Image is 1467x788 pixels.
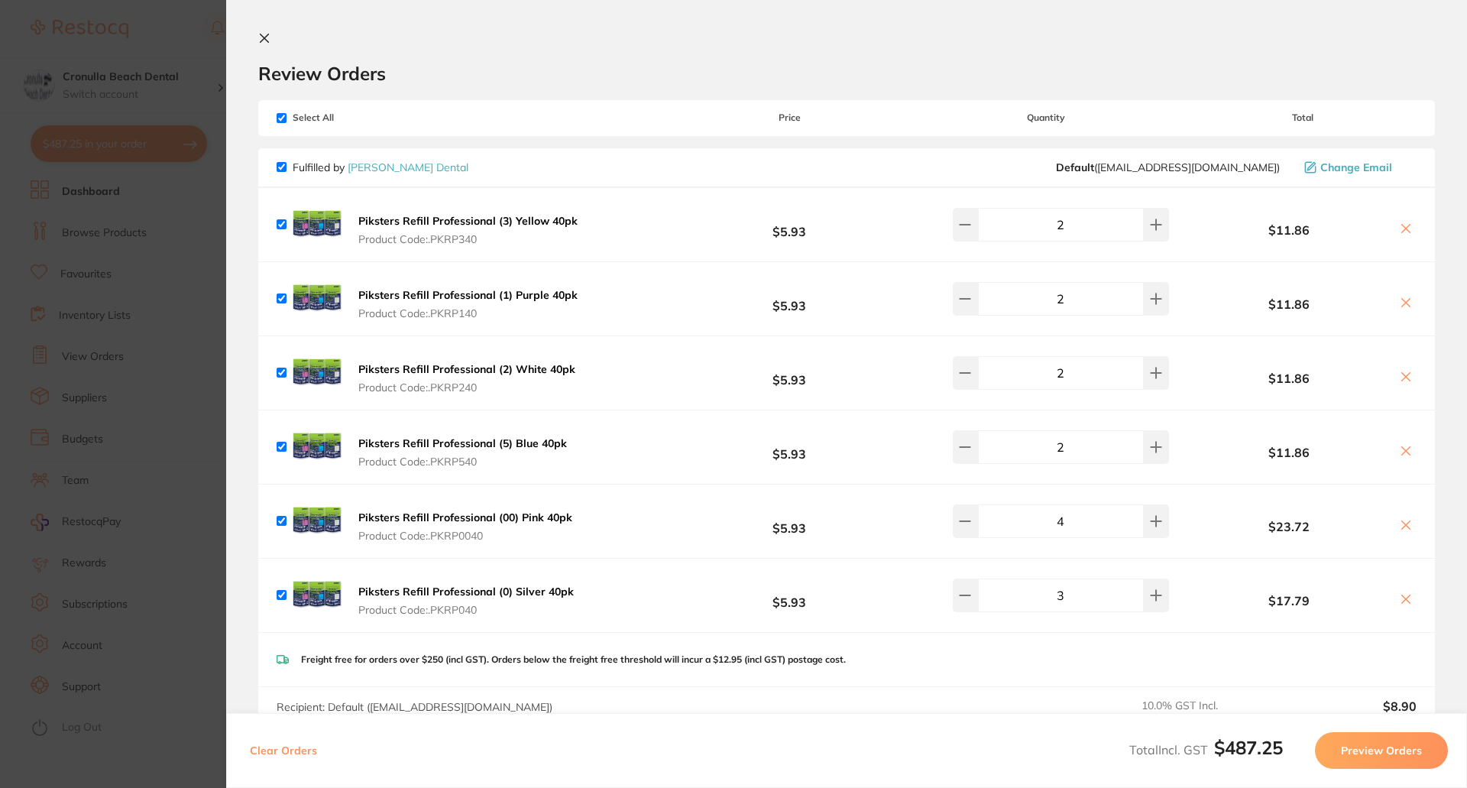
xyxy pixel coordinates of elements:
[277,112,429,123] span: Select All
[675,112,903,123] span: Price
[293,497,342,546] img: c3poNHU5NQ
[1189,446,1389,459] b: $11.86
[293,349,342,397] img: Y3YxMDVhaQ
[354,511,577,543] button: Piksters Refill Professional (00) Pink 40pk Product Code:.PKRP0040
[1056,161,1280,173] span: sales@piksters.com
[675,433,903,461] b: $5.93
[358,604,574,616] span: Product Code: .PKRP040
[904,112,1189,123] span: Quantity
[1129,742,1283,757] span: Total Incl. GST
[358,307,578,319] span: Product Code: .PKRP140
[358,530,572,542] span: Product Code: .PKRP0040
[354,436,572,469] button: Piksters Refill Professional (5) Blue 40pk Product Code:.PKRP540
[1320,161,1392,173] span: Change Email
[354,585,578,617] button: Piksters Refill Professional (0) Silver 40pk Product Code:.PKRP040
[1189,223,1389,237] b: $11.86
[675,210,903,238] b: $5.93
[1285,699,1417,733] output: $8.90
[675,507,903,535] b: $5.93
[358,381,575,394] span: Product Code: .PKRP240
[354,214,582,246] button: Piksters Refill Professional (3) Yellow 40pk Product Code:.PKRP340
[1142,699,1273,733] span: 10.0 % GST Incl.
[301,654,846,665] p: Freight free for orders over $250 (incl GST). Orders below the freight free threshold will incur ...
[675,358,903,387] b: $5.93
[1189,297,1389,311] b: $11.86
[1056,161,1094,174] b: Default
[354,362,580,394] button: Piksters Refill Professional (2) White 40pk Product Code:.PKRP240
[1214,736,1283,759] b: $487.25
[277,700,552,714] span: Recipient: Default ( [EMAIL_ADDRESS][DOMAIN_NAME] )
[293,200,342,249] img: bHlmeXcwdg
[293,274,342,323] img: bjhhNms4MA
[358,362,575,376] b: Piksters Refill Professional (2) White 40pk
[358,456,567,468] span: Product Code: .PKRP540
[358,233,578,245] span: Product Code: .PKRP340
[293,161,468,173] p: Fulfilled by
[293,571,342,620] img: ZjN6dDQ3Zw
[358,585,574,598] b: Piksters Refill Professional (0) Silver 40pk
[293,423,342,472] img: ZHV4dWQ5Nw
[1189,112,1417,123] span: Total
[1189,594,1389,608] b: $17.79
[245,732,322,769] button: Clear Orders
[1189,520,1389,533] b: $23.72
[358,214,578,228] b: Piksters Refill Professional (3) Yellow 40pk
[358,288,578,302] b: Piksters Refill Professional (1) Purple 40pk
[1300,161,1417,174] button: Change Email
[675,284,903,313] b: $5.93
[358,511,572,524] b: Piksters Refill Professional (00) Pink 40pk
[1189,371,1389,385] b: $11.86
[1315,732,1448,769] button: Preview Orders
[675,581,903,609] b: $5.93
[258,62,1435,85] h2: Review Orders
[358,436,567,450] b: Piksters Refill Professional (5) Blue 40pk
[348,161,468,174] a: [PERSON_NAME] Dental
[354,288,582,320] button: Piksters Refill Professional (1) Purple 40pk Product Code:.PKRP140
